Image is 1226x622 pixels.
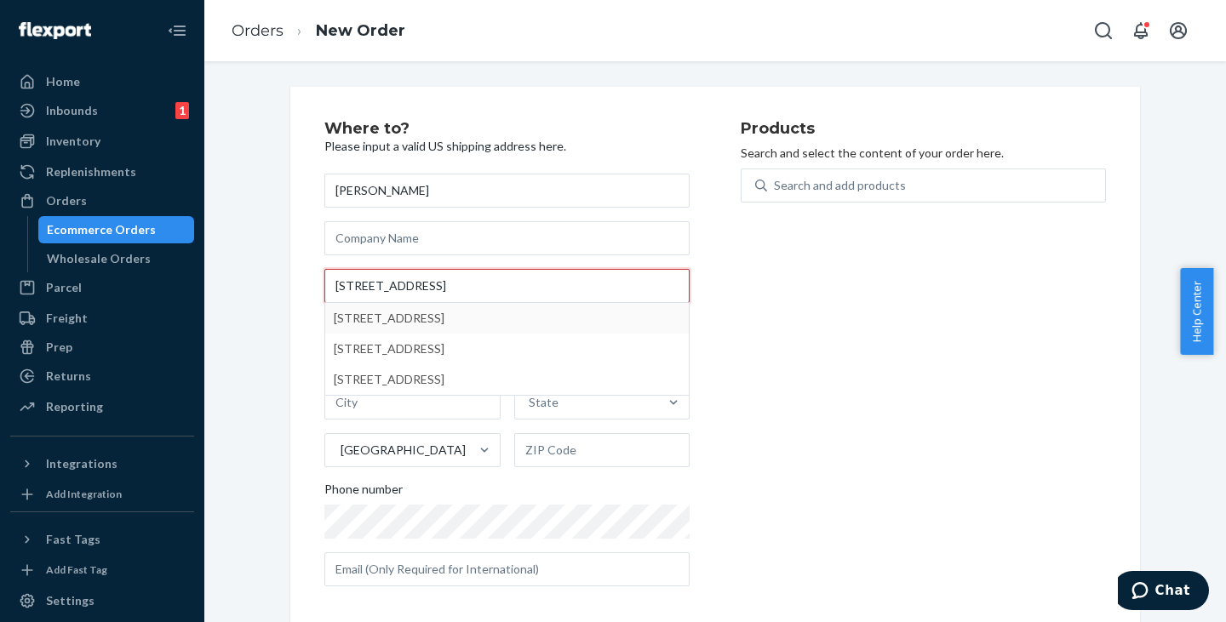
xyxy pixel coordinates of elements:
[232,21,284,40] a: Orders
[10,393,194,420] a: Reporting
[334,303,680,334] div: [STREET_ADDRESS]
[1118,571,1209,613] iframe: Opens a widget where you can chat to one of our agents
[1161,14,1195,48] button: Open account menu
[46,310,88,327] div: Freight
[10,526,194,553] button: Fast Tags
[46,487,122,501] div: Add Integration
[334,334,680,364] div: [STREET_ADDRESS]
[324,221,690,255] input: Company Name
[10,305,194,332] a: Freight
[514,433,690,467] input: ZIP Code
[46,163,136,180] div: Replenishments
[46,592,95,609] div: Settings
[741,121,1106,138] h2: Products
[324,552,690,586] input: Email (Only Required for International)
[1180,268,1213,355] button: Help Center
[10,68,194,95] a: Home
[38,216,195,243] a: Ecommerce Orders
[218,6,419,56] ol: breadcrumbs
[10,187,194,214] a: Orders
[324,174,690,208] input: First & Last Name
[529,394,559,411] div: State
[38,245,195,272] a: Wholesale Orders
[341,442,466,459] div: [GEOGRAPHIC_DATA]
[324,121,690,138] h2: Where to?
[46,73,80,90] div: Home
[46,102,98,119] div: Inbounds
[10,128,194,155] a: Inventory
[10,158,194,185] a: Replenishments
[324,269,690,303] input: [STREET_ADDRESS][STREET_ADDRESS][STREET_ADDRESS] Street1 cannot exceed 35 characters
[46,368,91,385] div: Returns
[46,133,100,150] div: Inventory
[334,364,680,395] div: [STREET_ADDRESS]
[10,97,194,124] a: Inbounds1
[324,138,690,155] p: Please input a valid US shipping address here.
[1086,14,1120,48] button: Open Search Box
[46,562,107,577] div: Add Fast Tag
[46,531,100,548] div: Fast Tags
[10,587,194,614] a: Settings
[1124,14,1158,48] button: Open notifications
[19,22,91,39] img: Flexport logo
[774,177,906,194] div: Search and add products
[10,274,194,301] a: Parcel
[10,334,194,361] a: Prep
[47,250,151,267] div: Wholesale Orders
[741,145,1106,162] p: Search and select the content of your order here.
[46,398,103,415] div: Reporting
[10,450,194,477] button: Integrations
[324,481,403,505] span: Phone number
[316,21,405,40] a: New Order
[46,192,87,209] div: Orders
[46,279,82,296] div: Parcel
[175,102,189,119] div: 1
[324,385,501,419] input: City
[46,339,72,356] div: Prep
[339,442,341,459] input: [GEOGRAPHIC_DATA]
[47,221,156,238] div: Ecommerce Orders
[160,14,194,48] button: Close Navigation
[10,362,194,390] a: Returns
[10,484,194,505] a: Add Integration
[46,455,117,472] div: Integrations
[10,560,194,580] a: Add Fast Tag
